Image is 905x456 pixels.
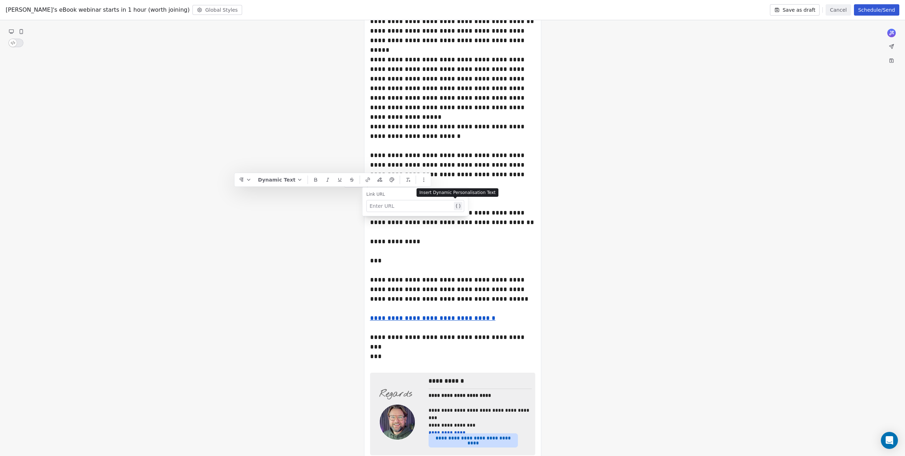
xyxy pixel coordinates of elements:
[255,174,306,185] button: Dynamic Text
[770,4,820,16] button: Save as draft
[192,5,242,15] button: Global Styles
[826,4,851,16] button: Cancel
[854,4,899,16] button: Schedule/Send
[367,191,464,197] div: Link URL
[419,190,496,195] p: Insert Dynamic Personalisation Text
[6,6,190,14] span: [PERSON_NAME]'s eBook webinar starts in 1 hour (worth joining)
